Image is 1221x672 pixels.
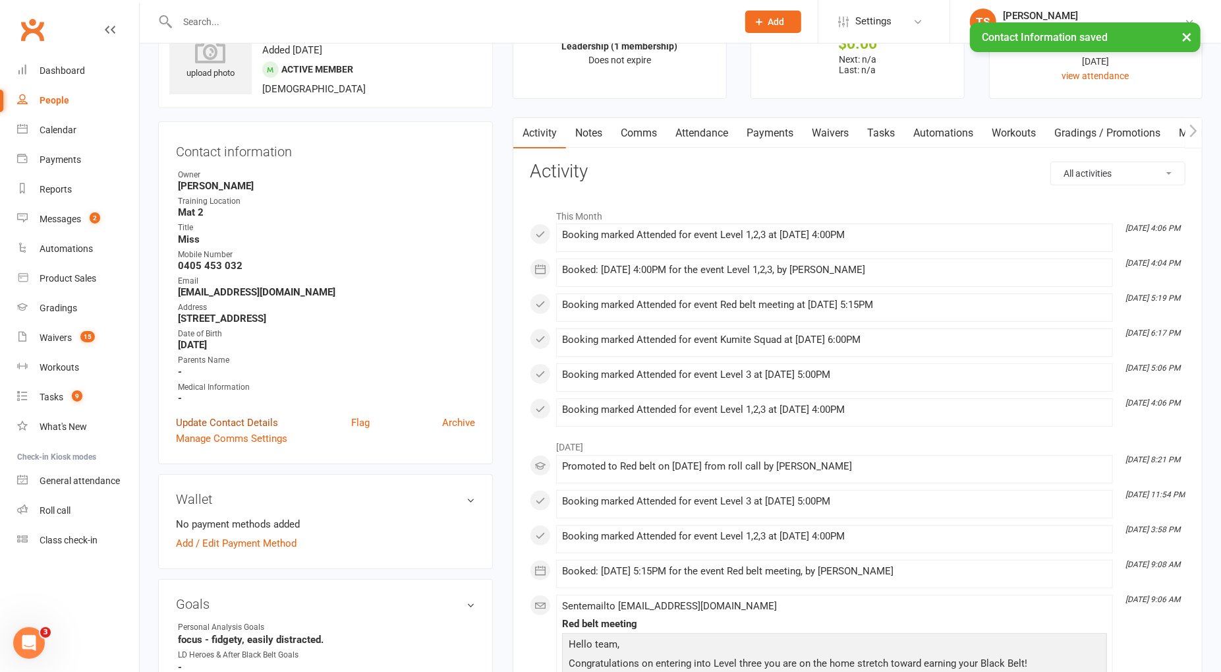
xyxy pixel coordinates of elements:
a: People [17,86,139,115]
strong: [EMAIL_ADDRESS][DOMAIN_NAME] [178,286,475,298]
div: Training Location [178,195,475,208]
a: Add / Edit Payment Method [176,535,297,551]
div: Roll call [40,505,71,516]
a: Calendar [17,115,139,145]
span: Sent email to [EMAIL_ADDRESS][DOMAIN_NAME] [562,600,777,612]
a: What's New [17,412,139,442]
a: General attendance kiosk mode [17,466,139,496]
button: × [1175,22,1199,51]
div: Tasks [40,392,63,402]
a: Comms [611,118,666,148]
i: [DATE] 8:21 PM [1125,455,1180,464]
div: LD Heroes & After Black Belt Goals [178,649,298,661]
a: Automations [904,118,982,148]
strong: [STREET_ADDRESS] [178,313,475,324]
h3: Contact information [176,139,475,159]
div: Date of Birth [178,328,475,340]
p: Next: n/a Last: n/a [763,54,951,75]
div: Email [178,275,475,288]
div: Red belt meeting [562,619,1107,630]
div: Booking marked Attended for event Kumite Squad at [DATE] 6:00PM [562,334,1107,346]
i: [DATE] 9:08 AM [1125,560,1180,569]
a: Activity [513,118,566,148]
span: 15 [80,331,95,342]
span: Settings [855,7,892,36]
a: Update Contact Details [176,415,278,431]
strong: 0405 453 032 [178,260,475,272]
div: Booking marked Attended for event Level 1,2,3 at [DATE] 4:00PM [562,404,1107,415]
li: [DATE] [530,433,1185,454]
div: People [40,95,69,106]
a: view attendance [1062,71,1129,81]
div: Booking marked Attended for event Level 1,2,3 at [DATE] 4:00PM [562,229,1107,241]
div: Payments [40,154,81,165]
a: Waivers 15 [17,323,139,353]
div: Title [178,222,475,234]
a: Payments [17,145,139,175]
div: Waivers [40,332,72,343]
div: Owner [178,169,475,181]
i: [DATE] 5:06 PM [1125,363,1180,373]
i: [DATE] 4:06 PM [1125,398,1180,408]
a: Flag [351,415,370,431]
div: Booked: [DATE] 5:15PM for the event Red belt meeting, by [PERSON_NAME] [562,566,1107,577]
a: Gradings / Promotions [1045,118,1170,148]
div: Workouts [40,362,79,373]
a: Waivers [803,118,858,148]
div: upload photo [169,37,252,80]
a: Roll call [17,496,139,526]
a: Reports [17,175,139,204]
a: Clubworx [16,13,49,46]
span: 3 [40,627,51,638]
h3: Activity [530,162,1185,182]
div: Parents Name [178,354,475,367]
a: Gradings [17,293,139,323]
button: Add [745,11,801,33]
a: Attendance [666,118,737,148]
div: Black Belt Martial Arts [GEOGRAPHIC_DATA] [1003,22,1184,34]
i: [DATE] 3:58 PM [1125,525,1180,534]
div: General attendance [40,475,120,486]
span: Active member [281,64,353,75]
div: Booking marked Attended for event Level 3 at [DATE] 5:00PM [562,496,1107,507]
strong: [DATE] [178,339,475,351]
div: Booked: [DATE] 4:00PM for the event Level 1,2,3, by [PERSON_NAME] [562,264,1107,276]
strong: Miss [178,233,475,245]
div: Mobile Number [178,249,475,261]
h3: Wallet [176,492,475,506]
i: [DATE] 11:54 PM [1125,490,1185,499]
div: Promoted to Red belt on [DATE] from roll call by [PERSON_NAME] [562,461,1107,472]
span: [DEMOGRAPHIC_DATA] [262,83,366,95]
div: Personal Analysis Goals [178,621,287,634]
li: This Month [530,202,1185,224]
div: TS [970,9,996,35]
span: Does not expire [588,55,651,65]
strong: Mat 2 [178,206,475,218]
i: [DATE] 5:19 PM [1125,293,1180,303]
a: Archive [442,415,475,431]
div: Reports [40,184,72,195]
div: Address [178,301,475,314]
p: Hello team, [565,636,1104,656]
iframe: Intercom live chat [13,627,45,659]
a: Dashboard [17,56,139,86]
i: [DATE] 6:17 PM [1125,328,1180,338]
div: Dashboard [40,65,85,76]
a: Tasks [858,118,904,148]
li: No payment methods added [176,516,475,532]
h3: Goals [176,597,475,611]
a: Workouts [982,118,1045,148]
a: Tasks 9 [17,382,139,412]
a: Class kiosk mode [17,526,139,555]
a: Automations [17,234,139,264]
i: [DATE] 4:06 PM [1125,224,1180,233]
div: Medical Information [178,381,475,394]
div: What's New [40,421,87,432]
strong: - [178,392,475,404]
i: [DATE] 4:04 PM [1125,259,1180,268]
a: Workouts [17,353,139,382]
span: 9 [72,390,82,402]
a: Notes [566,118,611,148]
div: Booking marked Attended for event Level 1,2,3 at [DATE] 4:00PM [562,531,1107,542]
a: Product Sales [17,264,139,293]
